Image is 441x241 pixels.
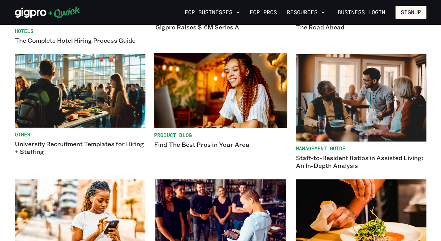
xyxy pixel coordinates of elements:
[154,132,287,138] span: Product Blog
[154,53,287,128] img: Woman working at her laptop
[155,23,286,31] p: Gigpro Raises $16M Series A
[284,7,327,18] button: Resources
[182,7,242,18] button: For Businesses
[396,6,426,19] button: Signup
[15,54,145,127] img: University Recruitment Templates for Hiring + Staffing
[296,54,426,169] a: Management GuideStaff-to-Resident Ratios in Assisted Living: An In-Depth Analysis
[332,6,391,19] a: Business Login
[15,37,145,44] p: The Complete Hotel Hiring Process Guide
[296,23,426,31] p: The Road Ahead
[296,54,426,141] img: Staff-to-Resident Ratios in Assisted Living: An In-Depth Analysis
[296,145,426,151] span: Management Guide
[15,54,145,169] a: OtherUniversity Recruitment Templates for Hiring + Staffing
[15,140,145,156] p: University Recruitment Templates for Hiring + Staffing
[154,141,287,149] p: Find The Best Pros in Your Area
[247,7,279,18] a: For Pros
[154,53,287,171] a: Product BlogFind The Best Pros in Your Area
[296,154,426,169] p: Staff-to-Resident Ratios in Assisted Living: An In-Depth Analysis
[15,28,145,34] span: Hotels
[15,131,145,138] span: Other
